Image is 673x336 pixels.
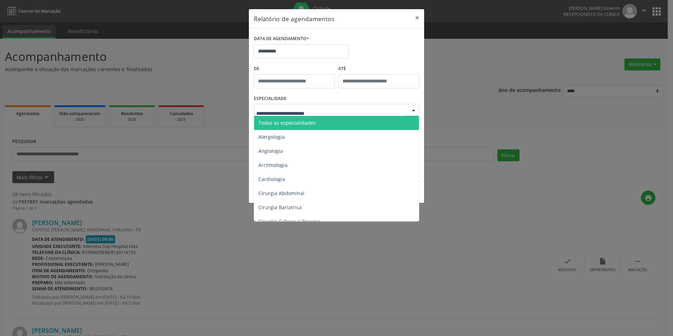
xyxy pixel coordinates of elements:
[254,14,334,23] h5: Relatório de agendamentos
[338,63,419,74] label: ATÉ
[410,9,424,26] button: Close
[258,148,283,154] span: Angiologia
[258,204,302,211] span: Cirurgia Bariatrica
[258,133,285,140] span: Alergologia
[254,33,309,44] label: DATA DE AGENDAMENTO
[254,93,287,104] label: ESPECIALIDADE
[254,63,335,74] label: De
[258,162,288,168] span: Arritmologia
[258,176,285,182] span: Cardiologia
[258,119,316,126] span: Todas as especialidades
[258,190,304,197] span: Cirurgia Abdominal
[258,218,320,225] span: Cirurgia Cabeça e Pescoço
